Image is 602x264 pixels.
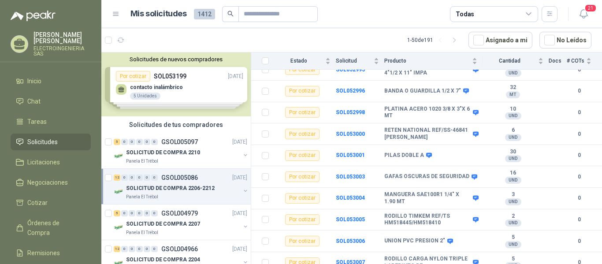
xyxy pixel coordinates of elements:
a: SOL052998 [336,109,365,115]
div: 0 [136,139,143,145]
div: UND [505,241,521,248]
span: 21 [584,4,597,12]
span: Cantidad [483,58,536,64]
div: Por cotizar [285,214,320,225]
b: 0 [567,87,591,95]
a: Remisiones [11,245,91,261]
p: ELECTROINGENIERIA SAS [33,46,91,56]
div: Por cotizar [285,64,320,75]
p: SOLICITUD DE COMPRA 2204 [126,256,200,264]
p: SOLICITUD DE COMPRA 2210 [126,149,200,157]
div: 12 [114,175,120,181]
b: RETEN NATIONAL REF/SS-46841 [PERSON_NAME] [384,127,471,141]
a: 5 0 0 0 0 0 GSOL004979[DATE] Company LogoSOLICITUD DE COMPRA 2207Panela El Trébol [114,208,249,236]
b: RODILLO TIMKEM REF/TS HM518445/HM518410 [384,213,471,227]
div: 5 [114,139,120,145]
b: 0 [567,151,591,160]
a: 12 0 0 0 0 0 GSOL005086[DATE] Company LogoSOLICITUD DE COMPRA 2206-2212Panela El Trébol [114,172,249,201]
img: Company Logo [114,222,124,233]
a: Tareas [11,113,91,130]
div: UND [505,112,521,119]
th: Producto [384,52,483,70]
div: 0 [144,210,150,216]
b: 0 [567,216,591,224]
p: GSOL005086 [161,175,198,181]
div: 0 [121,210,128,216]
span: Tareas [27,117,47,126]
div: Solicitudes de tus compradores [101,116,251,133]
b: UNION PVC PRESION 2" [384,238,445,245]
div: UND [505,219,521,227]
div: 0 [136,246,143,252]
b: RODILLO CONDUCTOR BANDA 4"1/2 X 11" IMPA [384,63,471,77]
b: 5 [483,234,543,241]
div: 0 [151,175,158,181]
b: 6 [483,127,543,134]
b: BANDA O GUARDILLA 1/2 X 7" [384,88,461,95]
div: 0 [121,246,128,252]
span: Solicitudes [27,137,58,147]
p: [DATE] [232,245,247,253]
div: Por cotizar [285,193,320,204]
div: 0 [136,175,143,181]
p: [DATE] [232,174,247,182]
span: Cotizar [27,198,48,208]
a: Cotizar [11,194,91,211]
b: 0 [567,130,591,138]
th: Docs [549,52,567,70]
div: 1 - 50 de 191 [407,33,461,47]
div: UND [505,198,521,205]
a: SOL053003 [336,174,365,180]
span: Producto [384,58,470,64]
b: 16 [483,170,543,177]
div: 0 [129,210,135,216]
b: SOL053006 [336,238,365,244]
div: 0 [144,175,150,181]
div: 0 [151,246,158,252]
div: Por cotizar [285,107,320,118]
a: SOL053000 [336,131,365,137]
b: 2 [483,213,543,220]
a: Órdenes de Compra [11,215,91,241]
div: 12 [114,246,120,252]
span: Inicio [27,76,41,86]
button: 21 [576,6,591,22]
span: Negociaciones [27,178,68,187]
span: Remisiones [27,248,60,258]
div: 0 [144,246,150,252]
div: Por cotizar [285,171,320,182]
b: GAFAS OSCURAS DE SEGURIDAD [384,173,469,180]
a: 5 0 0 0 0 0 GSOL005097[DATE] Company LogoSOLICITUD DE COMPRA 2210Panela El Trébol [114,137,249,165]
div: Por cotizar [285,150,320,161]
p: GSOL004966 [161,246,198,252]
a: Solicitudes [11,134,91,150]
div: MT [506,91,520,98]
button: No Leídos [539,32,591,48]
button: Asignado a mi [468,32,532,48]
h1: Mis solicitudes [130,7,187,20]
a: SOL052996 [336,88,365,94]
b: PLATINA ACERO 1020 3/8 X 3"X 6 MT [384,106,471,119]
p: [DATE] [232,138,247,146]
th: # COTs [567,52,602,70]
b: SOL053001 [336,152,365,158]
b: 0 [567,237,591,245]
th: Estado [274,52,336,70]
a: SOL053005 [336,216,365,223]
b: 0 [567,173,591,181]
b: 30 [483,149,543,156]
b: 3 [483,191,543,198]
img: Logo peakr [11,11,56,21]
b: MANGUERA SAE100R1 1/4" X 1.90 MT [384,191,471,205]
a: SOL053004 [336,195,365,201]
th: Cantidad [483,52,549,70]
p: Panela El Trébol [126,158,158,165]
a: SOL052995 [336,67,365,73]
div: Por cotizar [285,129,320,139]
button: Solicitudes de nuevos compradores [105,56,247,63]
